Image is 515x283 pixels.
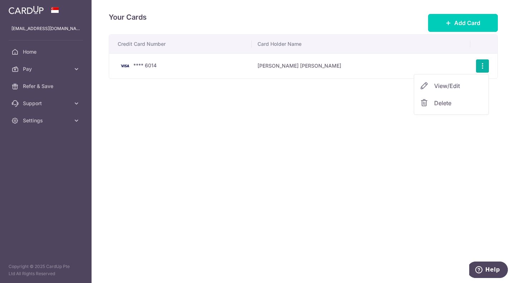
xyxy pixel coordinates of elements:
span: Delete [434,99,483,107]
span: Home [23,48,70,55]
span: Help [16,5,31,11]
a: Delete [414,94,489,112]
iframe: Opens a widget where you can find more information [469,262,508,279]
span: Refer & Save [23,83,70,90]
span: Support [23,100,70,107]
a: View/Edit [414,77,489,94]
th: Credit Card Number [109,35,252,53]
td: [PERSON_NAME] [PERSON_NAME] [252,53,470,78]
span: Pay [23,65,70,73]
h4: Your Cards [109,11,147,23]
img: CardUp [9,6,44,14]
th: Card Holder Name [252,35,470,53]
span: View/Edit [434,82,483,90]
p: [EMAIL_ADDRESS][DOMAIN_NAME] [11,25,80,32]
button: Add Card [428,14,498,32]
img: Bank Card [118,62,132,70]
span: Add Card [454,19,480,27]
span: Settings [23,117,70,124]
